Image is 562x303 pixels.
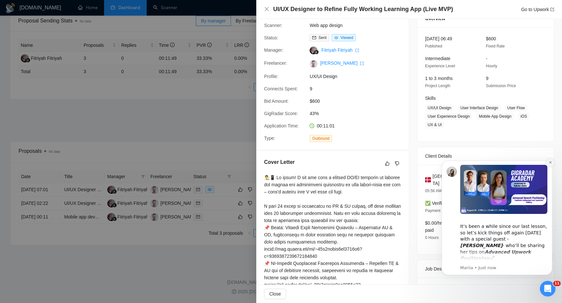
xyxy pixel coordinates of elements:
[310,85,407,92] span: 9
[486,64,497,68] span: Hourly
[341,35,353,40] span: Viewed
[425,84,450,88] span: Project Length
[264,35,278,40] span: Status:
[264,86,298,91] span: Connects Spent:
[425,44,442,48] span: Published
[314,50,319,54] img: gigradar-bm.png
[476,113,514,120] span: Mobile App Design
[310,135,332,142] span: Outbound
[264,289,286,299] button: Close
[273,5,453,13] h4: UI/UX Designer to Refine Fully Working Learning App (Live MVP)
[425,220,473,233] span: $0.00/hr avg hourly rate paid
[310,98,407,105] span: $600
[264,158,295,166] h5: Cover Letter
[264,136,275,141] span: Type:
[518,113,529,120] span: iOS
[264,7,269,12] span: close
[486,76,488,81] span: 9
[383,160,391,167] button: like
[264,23,282,28] span: Scanner:
[425,208,461,213] span: Payment Verification
[425,56,450,61] span: Intermediate
[264,47,283,53] span: Manager:
[264,111,298,116] span: GigRadar Score:
[269,290,281,297] span: Close
[425,104,454,112] span: UX/UI Design
[486,36,496,41] span: $600
[355,48,359,52] span: export
[310,23,342,28] a: Web app design
[395,161,399,166] span: dislike
[540,281,555,296] iframe: Intercom live chat
[521,7,554,12] a: Go to Upworkexport
[458,104,501,112] span: User Interface Design
[425,64,455,68] span: Experience Level
[486,44,505,48] span: Fixed Rate
[385,161,390,166] span: like
[320,60,364,66] a: [PERSON_NAME] export
[553,281,561,286] span: 11
[505,104,528,112] span: User Flow
[264,99,289,104] span: Bid Amount:
[321,47,359,53] a: Fitriyah Fitriyah export
[334,36,338,40] span: eye
[264,74,278,79] span: Profile:
[425,121,444,128] span: UX & UI
[425,260,546,278] div: Job Description
[310,124,314,128] span: clock-circle
[425,113,472,120] span: User Experience Design
[425,76,453,81] span: 1 to 3 months
[360,61,364,65] span: export
[425,147,546,165] div: Client Details
[393,160,401,167] button: dislike
[550,7,554,11] span: export
[425,36,452,41] span: [DATE] 06:49
[425,96,436,101] span: Skills
[317,123,335,128] span: 00:11:01
[264,123,299,128] span: Application Time:
[312,36,316,40] span: mail
[310,60,317,68] img: c1Nit8qjVAlHUSDBw7PlHkLqcfSMI-ExZvl0DWT59EVBMXrgTO_2VT1D5J4HGk5FKG
[425,201,447,206] span: ✅ Verified
[425,176,431,183] img: 🇩🇰
[425,189,442,193] span: 05:56 AM
[432,151,562,285] iframe: Intercom notifications message
[310,73,407,80] span: UX/UI Design
[486,56,488,61] span: -
[310,110,407,117] span: 43%
[264,7,269,12] button: Close
[486,84,516,88] span: Submission Price
[318,35,327,40] span: Sent
[264,60,287,66] span: Freelancer:
[425,235,439,240] span: 0 Hours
